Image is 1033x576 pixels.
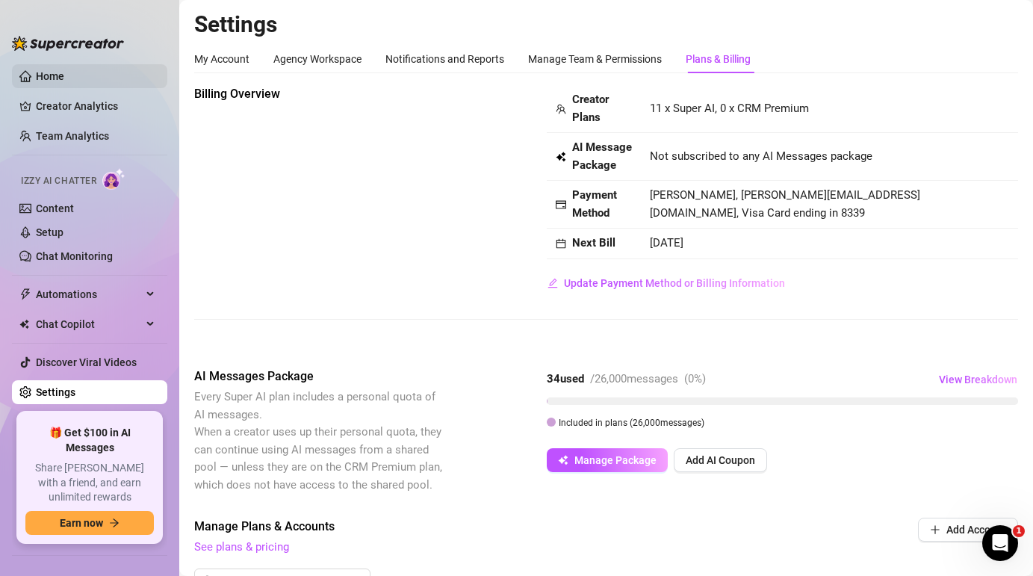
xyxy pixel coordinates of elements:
img: AI Chatter [102,168,125,190]
span: Earn now [60,517,103,529]
strong: AI Message Package [572,140,632,172]
span: Not subscribed to any AI Messages package [650,148,872,166]
strong: Creator Plans [572,93,609,124]
div: Plans & Billing [686,51,751,67]
span: Included in plans ( 26,000 messages) [559,418,704,428]
span: ( 0 %) [684,372,706,385]
a: Creator Analytics [36,94,155,118]
span: Automations [36,282,142,306]
span: AI Messages Package [194,368,445,385]
a: Settings [36,386,75,398]
a: Discover Viral Videos [36,356,137,368]
span: plus [930,524,940,535]
span: Every Super AI plan includes a personal quota of AI messages. When a creator uses up their person... [194,390,442,492]
img: Chat Copilot [19,319,29,329]
span: View Breakdown [939,374,1017,385]
span: credit-card [556,199,566,210]
a: Home [36,70,64,82]
button: Add Account [918,518,1018,542]
span: Add Account [946,524,1006,536]
strong: 34 used [547,372,584,385]
span: 11 x Super AI, 0 x CRM Premium [650,102,809,115]
span: Update Payment Method or Billing Information [564,277,785,289]
h2: Settings [194,10,1018,39]
span: Share [PERSON_NAME] with a friend, and earn unlimited rewards [25,461,154,505]
img: logo-BBDzfeDw.svg [12,36,124,51]
span: 1 [1013,525,1025,537]
div: My Account [194,51,249,67]
span: 🎁 Get $100 in AI Messages [25,426,154,455]
iframe: Intercom live chat [982,525,1018,561]
span: / 26,000 messages [590,372,678,385]
div: Manage Team & Permissions [528,51,662,67]
span: thunderbolt [19,288,31,300]
span: calendar [556,238,566,249]
span: Manage Plans & Accounts [194,518,816,536]
span: Chat Copilot [36,312,142,336]
button: Add AI Coupon [674,448,767,472]
a: Content [36,202,74,214]
div: Notifications and Reports [385,51,504,67]
span: Izzy AI Chatter [21,174,96,188]
span: [PERSON_NAME], [PERSON_NAME][EMAIL_ADDRESS][DOMAIN_NAME], Visa Card ending in 8339 [650,188,920,220]
span: team [556,104,566,114]
a: Chat Monitoring [36,250,113,262]
button: Update Payment Method or Billing Information [547,271,786,295]
a: See plans & pricing [194,540,289,554]
span: [DATE] [650,236,683,250]
button: View Breakdown [938,368,1018,391]
button: Manage Package [547,448,668,472]
strong: Payment Method [572,188,617,220]
span: edit [547,278,558,288]
a: Team Analytics [36,130,109,142]
a: Setup [36,226,63,238]
button: Earn nowarrow-right [25,511,154,535]
div: Agency Workspace [273,51,362,67]
span: arrow-right [109,518,120,528]
span: Manage Package [574,454,657,466]
span: Add AI Coupon [686,454,755,466]
span: Billing Overview [194,85,445,103]
strong: Next Bill [572,236,615,250]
